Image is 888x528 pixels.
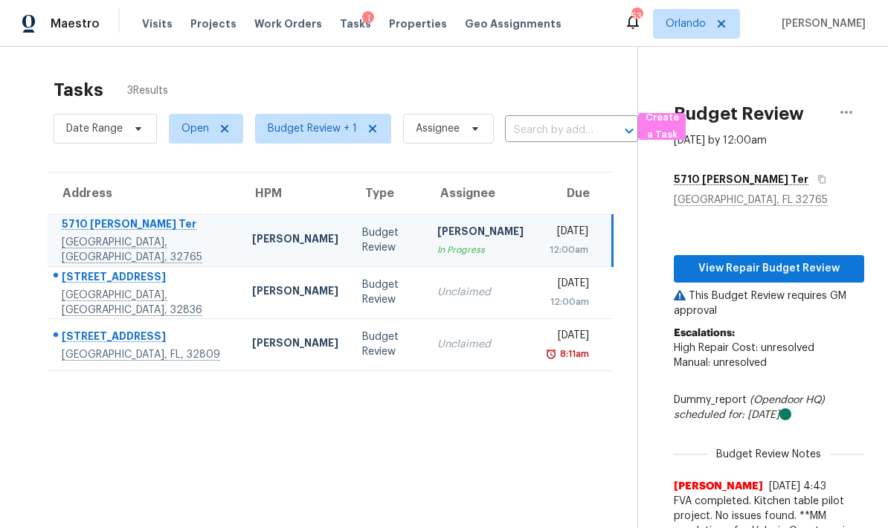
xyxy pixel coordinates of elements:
[362,329,414,359] div: Budget Review
[362,225,414,255] div: Budget Review
[362,11,374,26] div: 1
[547,224,588,242] div: [DATE]
[254,16,322,31] span: Work Orders
[674,358,767,368] span: Manual: unresolved
[190,16,237,31] span: Projects
[48,173,240,214] th: Address
[547,276,589,294] div: [DATE]
[674,106,804,121] h2: Budget Review
[142,16,173,31] span: Visits
[750,395,825,405] i: (Opendoor HQ)
[425,173,535,214] th: Assignee
[465,16,562,31] span: Geo Assignments
[437,337,524,352] div: Unclaimed
[66,121,123,136] span: Date Range
[240,173,350,214] th: HPM
[638,113,686,140] button: Create a Task
[631,9,642,24] div: 53
[416,121,460,136] span: Assignee
[437,224,524,242] div: [PERSON_NAME]
[127,83,168,98] span: 3 Results
[674,479,763,494] span: [PERSON_NAME]
[340,19,371,29] span: Tasks
[350,173,426,214] th: Type
[686,260,852,278] span: View Repair Budget Review
[674,289,864,318] p: This Budget Review requires GM approval
[437,242,524,257] div: In Progress
[437,285,524,300] div: Unclaimed
[268,121,357,136] span: Budget Review + 1
[181,121,209,136] span: Open
[389,16,447,31] span: Properties
[674,410,779,420] i: scheduled for: [DATE]
[362,277,414,307] div: Budget Review
[535,173,612,214] th: Due
[547,242,588,257] div: 12:00am
[674,133,767,148] div: [DATE] by 12:00am
[666,16,706,31] span: Orlando
[619,120,640,141] button: Open
[674,343,814,353] span: High Repair Cost: unresolved
[547,328,589,347] div: [DATE]
[252,283,338,302] div: [PERSON_NAME]
[674,328,735,338] b: Escalations:
[769,481,826,492] span: [DATE] 4:43
[557,347,589,361] div: 8:11am
[707,447,830,462] span: Budget Review Notes
[674,255,864,283] button: View Repair Budget Review
[646,109,678,144] span: Create a Task
[547,294,589,309] div: 12:00am
[776,16,866,31] span: [PERSON_NAME]
[545,347,557,361] img: Overdue Alarm Icon
[505,119,596,142] input: Search by address
[674,393,864,422] div: Dummy_report
[808,166,829,193] button: Copy Address
[51,16,100,31] span: Maestro
[252,335,338,354] div: [PERSON_NAME]
[252,231,338,250] div: [PERSON_NAME]
[54,83,103,97] h2: Tasks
